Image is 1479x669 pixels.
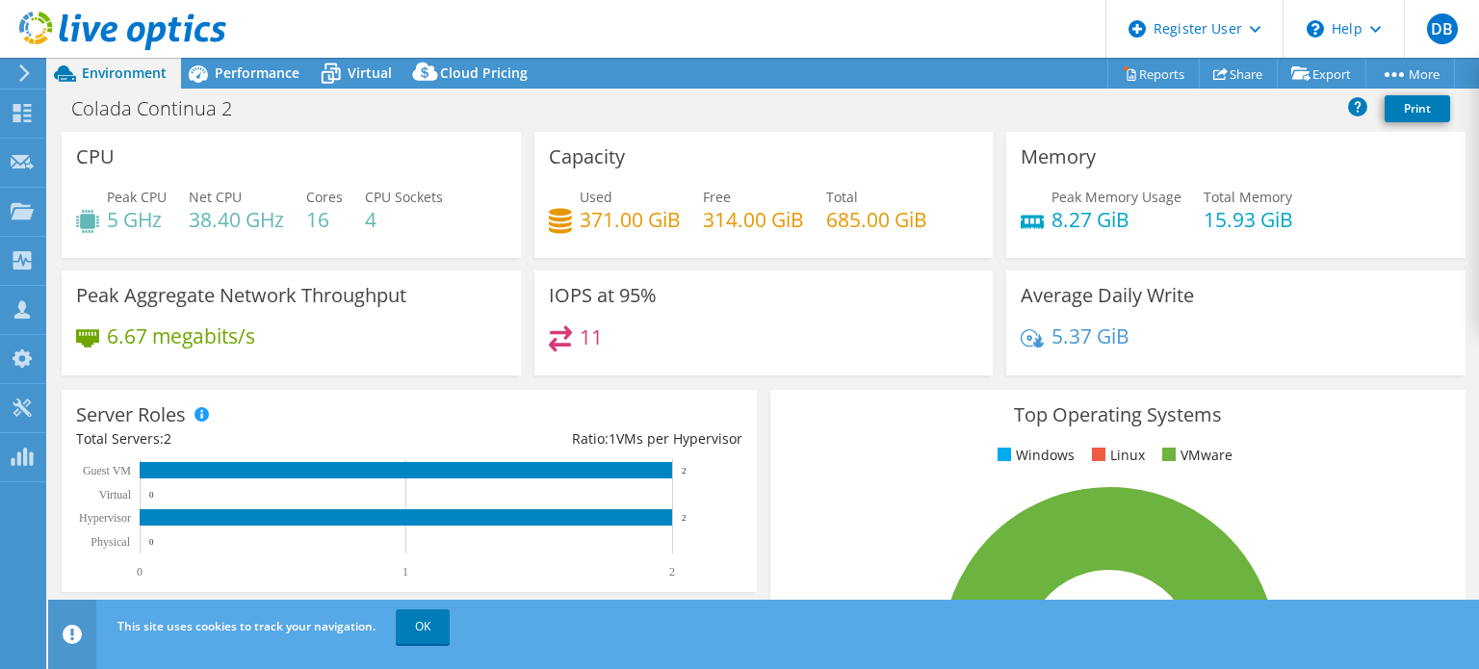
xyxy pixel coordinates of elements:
[1427,13,1458,44] span: DB
[1307,20,1324,38] svg: \n
[993,445,1075,466] li: Windows
[1365,59,1455,89] a: More
[402,565,408,579] text: 1
[440,64,528,82] span: Cloud Pricing
[609,429,616,448] span: 1
[703,188,731,206] span: Free
[107,188,167,206] span: Peak CPU
[785,404,1451,425] h3: Top Operating Systems
[1204,209,1293,230] h4: 15.93 GiB
[76,404,186,425] h3: Server Roles
[215,64,299,82] span: Performance
[82,64,167,82] span: Environment
[549,146,625,167] h3: Capacity
[79,511,131,525] text: Hypervisor
[149,537,154,547] text: 0
[76,285,406,306] h3: Peak Aggregate Network Throughput
[682,466,687,476] text: 2
[117,618,376,634] span: This site uses cookies to track your navigation.
[189,188,242,206] span: Net CPU
[580,209,681,230] h4: 371.00 GiB
[91,535,130,549] text: Physical
[826,209,927,230] h4: 685.00 GiB
[76,428,409,450] div: Total Servers:
[1051,209,1181,230] h4: 8.27 GiB
[306,188,343,206] span: Cores
[580,188,612,206] span: Used
[1021,146,1096,167] h3: Memory
[76,146,115,167] h3: CPU
[669,565,675,579] text: 2
[1021,285,1194,306] h3: Average Daily Write
[703,209,804,230] h4: 314.00 GiB
[1199,59,1278,89] a: Share
[682,513,687,523] text: 2
[1277,59,1366,89] a: Export
[365,188,443,206] span: CPU Sockets
[1107,59,1200,89] a: Reports
[164,429,171,448] span: 2
[1385,95,1450,122] a: Print
[409,428,742,450] div: Ratio: VMs per Hypervisor
[365,209,443,230] h4: 4
[1051,188,1181,206] span: Peak Memory Usage
[83,464,131,477] text: Guest VM
[306,209,343,230] h4: 16
[580,326,603,347] h4: 11
[1051,325,1129,347] h4: 5.37 GiB
[396,609,450,644] a: OK
[1087,445,1145,466] li: Linux
[1157,445,1232,466] li: VMware
[189,209,284,230] h4: 38.40 GHz
[137,565,143,579] text: 0
[107,209,167,230] h4: 5 GHz
[107,325,255,347] h4: 6.67 megabits/s
[99,488,132,502] text: Virtual
[149,490,154,500] text: 0
[549,285,657,306] h3: IOPS at 95%
[63,98,262,119] h1: Colada Continua 2
[826,188,858,206] span: Total
[1204,188,1292,206] span: Total Memory
[348,64,392,82] span: Virtual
